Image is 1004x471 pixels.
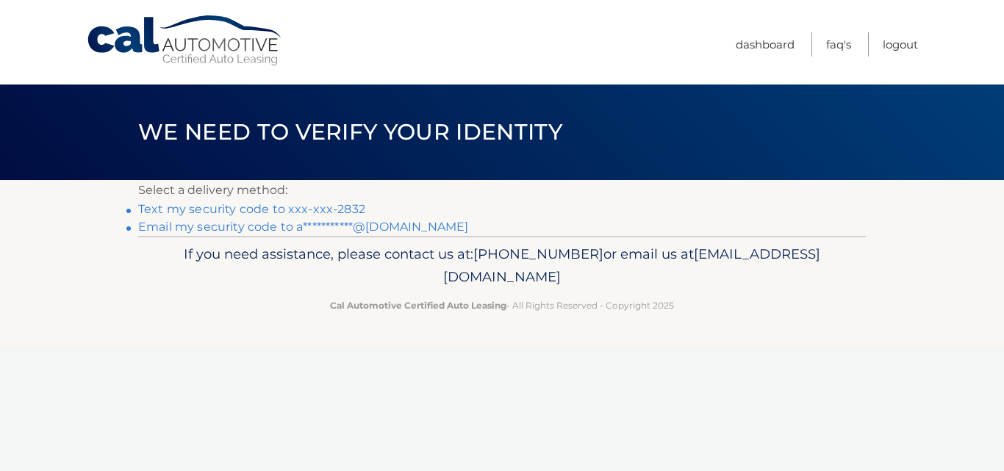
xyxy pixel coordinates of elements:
a: FAQ's [826,32,851,57]
a: Cal Automotive [86,15,284,67]
p: If you need assistance, please contact us at: or email us at [148,242,856,290]
span: [PHONE_NUMBER] [473,245,603,262]
p: - All Rights Reserved - Copyright 2025 [148,298,856,313]
a: Dashboard [736,32,795,57]
span: We need to verify your identity [138,118,562,145]
strong: Cal Automotive Certified Auto Leasing [330,300,506,311]
a: Text my security code to xxx-xxx-2832 [138,202,365,216]
p: Select a delivery method: [138,180,866,201]
a: Logout [883,32,918,57]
